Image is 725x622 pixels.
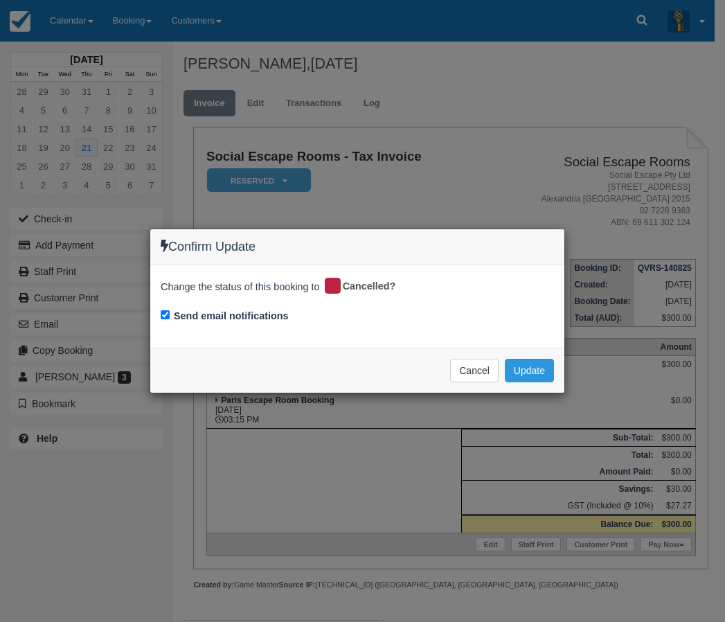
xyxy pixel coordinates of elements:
[323,276,406,298] div: Cancelled?
[161,280,320,298] span: Change the status of this booking to
[450,359,499,382] button: Cancel
[161,240,554,254] h4: Confirm Update
[174,309,289,323] label: Send email notifications
[505,359,554,382] button: Update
